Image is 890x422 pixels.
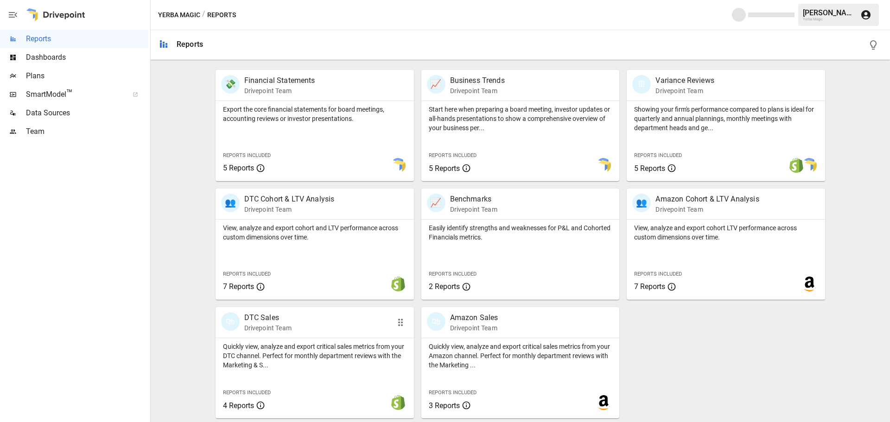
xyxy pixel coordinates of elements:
[26,126,148,137] span: Team
[450,86,505,95] p: Drivepoint Team
[26,52,148,63] span: Dashboards
[26,107,148,119] span: Data Sources
[223,342,407,370] p: Quickly view, analyze and export critical sales metrics from your DTC channel. Perfect for monthl...
[429,105,612,132] p: Start here when preparing a board meeting, investor updates or all-hands presentations to show a ...
[427,194,445,212] div: 📈
[634,282,665,291] span: 7 Reports
[223,282,254,291] span: 7 Reports
[450,75,505,86] p: Business Trends
[223,152,271,158] span: Reports Included
[596,395,611,410] img: amazon
[450,194,497,205] p: Benchmarks
[429,152,477,158] span: Reports Included
[802,158,817,173] img: smart model
[391,277,406,291] img: shopify
[244,205,335,214] p: Drivepoint Team
[223,164,254,172] span: 5 Reports
[789,158,804,173] img: shopify
[244,194,335,205] p: DTC Cohort & LTV Analysis
[66,88,73,99] span: ™
[223,271,271,277] span: Reports Included
[244,75,315,86] p: Financial Statements
[634,152,682,158] span: Reports Included
[391,395,406,410] img: shopify
[655,86,714,95] p: Drivepoint Team
[655,205,759,214] p: Drivepoint Team
[429,282,460,291] span: 2 Reports
[634,105,818,132] p: Showing your firm's performance compared to plans is ideal for quarterly and annual plannings, mo...
[450,312,498,323] p: Amazon Sales
[596,158,611,173] img: smart model
[158,9,200,21] button: Yerba Magic
[244,86,315,95] p: Drivepoint Team
[429,223,612,242] p: Easily identify strengths and weaknesses for P&L and Cohorted Financials metrics.
[802,277,817,291] img: amazon
[429,401,460,410] span: 3 Reports
[632,75,651,94] div: 🗓
[429,164,460,173] span: 5 Reports
[26,70,148,82] span: Plans
[803,17,855,21] div: Yerba Magic
[221,194,240,212] div: 👥
[221,75,240,94] div: 💸
[634,271,682,277] span: Reports Included
[429,271,477,277] span: Reports Included
[244,323,292,333] p: Drivepoint Team
[803,8,855,17] div: [PERSON_NAME]
[427,312,445,331] div: 🛍
[223,390,271,396] span: Reports Included
[427,75,445,94] div: 📈
[450,205,497,214] p: Drivepoint Team
[202,9,205,21] div: /
[391,158,406,173] img: smart model
[429,390,477,396] span: Reports Included
[655,194,759,205] p: Amazon Cohort & LTV Analysis
[26,33,148,44] span: Reports
[429,342,612,370] p: Quickly view, analyze and export critical sales metrics from your Amazon channel. Perfect for mon...
[26,89,122,100] span: SmartModel
[244,312,292,323] p: DTC Sales
[450,323,498,333] p: Drivepoint Team
[221,312,240,331] div: 🛍
[655,75,714,86] p: Variance Reviews
[223,401,254,410] span: 4 Reports
[634,223,818,242] p: View, analyze and export cohort LTV performance across custom dimensions over time.
[223,105,407,123] p: Export the core financial statements for board meetings, accounting reviews or investor presentat...
[632,194,651,212] div: 👥
[634,164,665,173] span: 5 Reports
[177,40,203,49] div: Reports
[223,223,407,242] p: View, analyze and export cohort and LTV performance across custom dimensions over time.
